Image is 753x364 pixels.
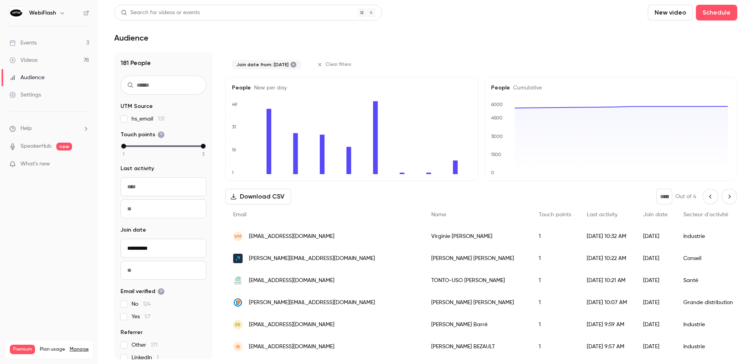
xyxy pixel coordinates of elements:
text: 3000 [491,134,503,139]
span: Name [431,212,446,217]
div: Audience [9,74,45,82]
img: WebiFlash [10,7,22,19]
input: From [121,177,206,196]
div: [DATE] [635,292,675,314]
span: Join date [121,226,146,234]
div: [DATE] 10:21 AM [579,269,635,292]
h1: Audience [114,33,148,43]
text: 16 [232,147,236,152]
span: 124 [143,301,151,307]
span: [EMAIL_ADDRESS][DOMAIN_NAME] [249,343,334,351]
input: To [121,261,206,280]
span: [EMAIL_ADDRESS][DOMAIN_NAME] [249,277,334,285]
div: 1 [531,314,579,336]
span: 1 [123,150,124,158]
h6: WebiFlash [29,9,56,17]
div: 1 [531,336,579,358]
span: Cumulative [510,85,542,91]
a: Manage [70,346,89,353]
span: What's new [20,160,50,168]
span: Last activity [121,165,154,173]
p: Out of 4 [675,193,696,201]
span: Secteur d'activité [683,212,728,217]
span: Help [20,124,32,133]
h5: People [232,84,471,92]
text: 1500 [491,152,501,157]
div: [DATE] 10:22 AM [579,247,635,269]
img: ghu-paris.fr [233,276,243,285]
span: 131 [158,116,165,122]
span: Email [233,212,247,217]
h1: 181 People [121,58,206,68]
div: [DATE] 9:57 AM [579,336,635,358]
span: hs_email [132,115,165,123]
button: Next page [721,189,737,204]
div: [DATE] [635,336,675,358]
div: [DATE] [635,247,675,269]
button: Schedule [696,5,737,20]
img: inetum.com [233,254,243,263]
div: [DATE] 10:32 AM [579,225,635,247]
span: [PERSON_NAME][EMAIL_ADDRESS][DOMAIN_NAME] [249,299,375,307]
span: IB [236,343,240,350]
span: Premium [10,345,35,354]
span: [PERSON_NAME][EMAIL_ADDRESS][DOMAIN_NAME] [249,254,375,263]
span: 171 [151,342,158,348]
button: Previous page [703,189,718,204]
button: Download CSV [225,189,291,204]
div: [DATE] 9:59 AM [579,314,635,336]
span: new [56,143,72,150]
div: [DATE] [635,314,675,336]
span: [EMAIL_ADDRESS][DOMAIN_NAME] [249,321,334,329]
span: Email verified [121,288,165,295]
div: Videos [9,56,37,64]
span: Join date from: [DATE] [236,61,289,68]
div: 1 [531,292,579,314]
span: Plan usage [40,346,65,353]
div: Settings [9,91,41,99]
span: [EMAIL_ADDRESS][DOMAIN_NAME] [249,232,334,241]
div: 1 [531,225,579,247]
span: 1 [157,355,159,360]
span: Touch points [121,131,165,139]
span: Referrer [121,329,143,336]
span: 57 [145,314,150,319]
div: Events [9,39,37,47]
li: help-dropdown-opener [9,124,89,133]
span: LinkedIn [132,354,159,362]
h5: People [491,84,731,92]
button: New video [648,5,693,20]
div: [PERSON_NAME] BEZAULT [423,336,531,358]
text: 49 [232,102,237,107]
div: Virginie [PERSON_NAME] [423,225,531,247]
div: min [121,144,126,149]
span: Clear filters [326,61,351,68]
span: EB [235,321,241,328]
div: [DATE] [635,225,675,247]
div: [PERSON_NAME] [PERSON_NAME] [423,292,531,314]
text: 1 [232,170,234,175]
div: [DATE] [635,269,675,292]
input: From [121,239,206,258]
span: Touch points [539,212,571,217]
div: Search for videos or events [121,9,200,17]
div: [PERSON_NAME] [PERSON_NAME] [423,247,531,269]
div: TONTO-USO [PERSON_NAME] [423,269,531,292]
span: Other [132,341,158,349]
text: 6000 [491,102,503,107]
div: max [201,144,206,149]
img: marly.leclerc [233,298,243,307]
div: [DATE] 10:07 AM [579,292,635,314]
text: 4500 [491,115,503,121]
text: 31 [232,124,236,130]
span: New per day [251,85,287,91]
button: Clear filters [314,58,356,71]
a: SpeakerHub [20,142,52,150]
span: UTM Source [121,102,153,110]
span: Yes [132,313,150,321]
input: To [121,199,206,218]
span: 3 [202,150,204,158]
iframe: Noticeable Trigger [80,161,89,168]
div: 1 [531,247,579,269]
span: VM [234,233,241,240]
